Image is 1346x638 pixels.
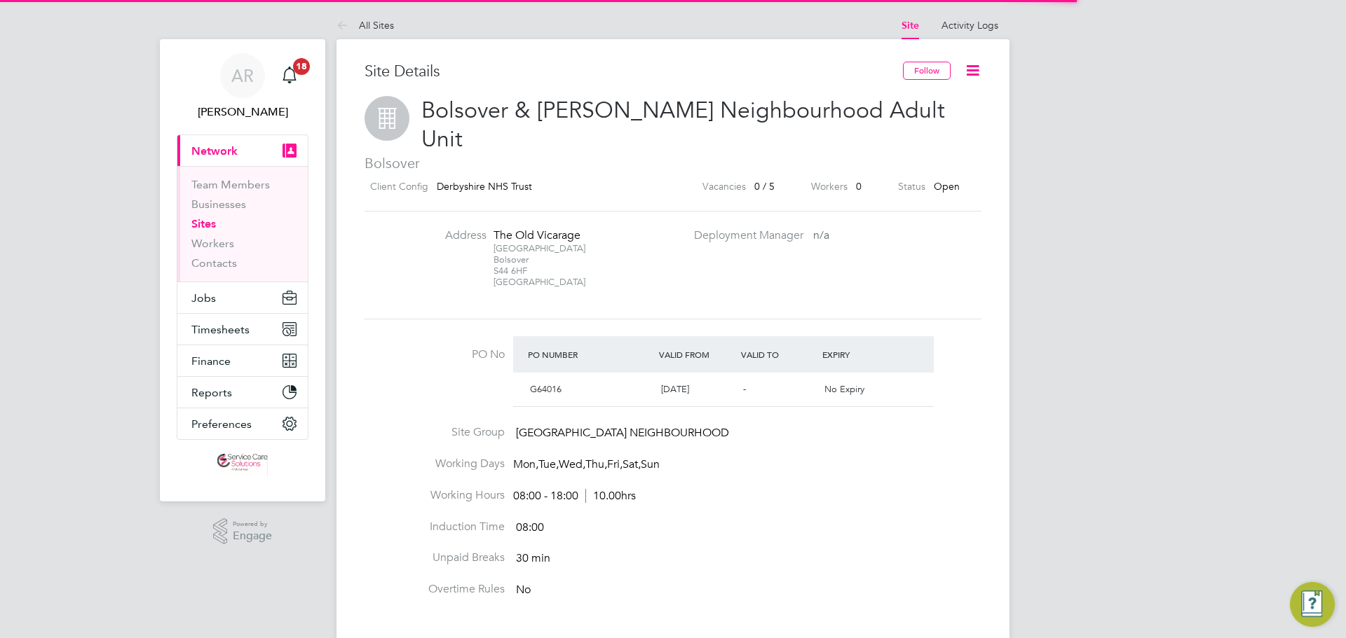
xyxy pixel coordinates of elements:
span: - [743,383,746,395]
span: No Expiry [824,383,864,395]
label: PO No [365,347,505,362]
label: Working Hours [365,488,505,503]
span: 30 min [516,552,550,566]
button: Reports [177,377,308,408]
h3: Site Details [365,62,903,82]
button: Network [177,135,308,166]
div: [GEOGRAPHIC_DATA] Bolsover S44 6HF [GEOGRAPHIC_DATA] [494,243,581,288]
a: Activity Logs [941,19,998,32]
label: Workers [811,178,848,195]
label: Induction Time [365,520,505,534]
label: Address [409,228,487,243]
label: Deployment Manager [686,228,803,243]
span: Reports [191,386,232,399]
span: 18 [293,58,310,75]
span: [DATE] [661,383,689,395]
label: Site Group [365,425,505,440]
div: Valid From [655,342,737,367]
a: Site [902,20,919,32]
button: Finance [177,345,308,376]
a: AR[PERSON_NAME] [177,53,308,120]
span: Sat, [623,457,641,471]
button: Jobs [177,282,308,313]
a: All Sites [336,19,394,32]
a: Team Members [191,178,270,191]
label: Vacancies [702,178,746,195]
button: Follow [903,62,951,80]
span: Tue, [538,457,559,471]
span: Mon, [513,457,538,471]
label: Working Days [365,457,505,471]
span: Sun [641,457,660,471]
span: Engage [233,530,272,542]
nav: Main navigation [160,39,325,501]
span: Open [934,180,960,193]
div: 08:00 - 18:00 [513,489,636,504]
button: Preferences [177,408,308,439]
label: Overtime Rules [365,582,505,597]
label: Client Config [370,178,428,195]
span: Bolsover [365,154,981,172]
span: Finance [191,354,231,368]
span: Fri, [607,457,623,471]
span: Preferences [191,417,252,431]
div: The Old Vicarage [494,228,581,243]
span: Bolsover & [PERSON_NAME] Neighbourhood Adult Unit [421,97,945,153]
div: PO Number [524,342,655,367]
button: Engage Resource Center [1290,582,1335,627]
span: Timesheets [191,323,250,336]
div: Network [177,166,308,282]
img: servicecare1-logo-retina.png [217,454,268,476]
span: 0 / 5 [754,180,775,193]
span: 08:00 [516,520,544,534]
div: Valid To [737,342,820,367]
span: G64016 [530,383,562,395]
a: Powered byEngage [213,518,273,545]
button: Timesheets [177,314,308,345]
span: Powered by [233,518,272,530]
span: No [516,583,531,597]
span: Andy Ruse [177,104,308,120]
span: Thu, [585,457,607,471]
span: Derbyshire NHS Trust [437,180,532,193]
a: Go to home page [177,454,308,476]
span: 10.00hrs [585,489,636,503]
div: Expiry [819,342,901,367]
span: [GEOGRAPHIC_DATA] NEIGHBOURHOOD [516,426,729,440]
a: Sites [191,217,216,230]
span: Network [191,144,238,158]
a: Businesses [191,197,246,211]
span: n/a [813,228,829,242]
a: Contacts [191,256,237,270]
span: Wed, [559,457,585,471]
a: 18 [276,53,304,98]
span: AR [231,67,254,85]
label: Unpaid Breaks [365,550,505,565]
label: Status [898,178,925,195]
a: Workers [191,237,234,250]
span: 0 [856,180,862,193]
span: Jobs [191,291,216,305]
